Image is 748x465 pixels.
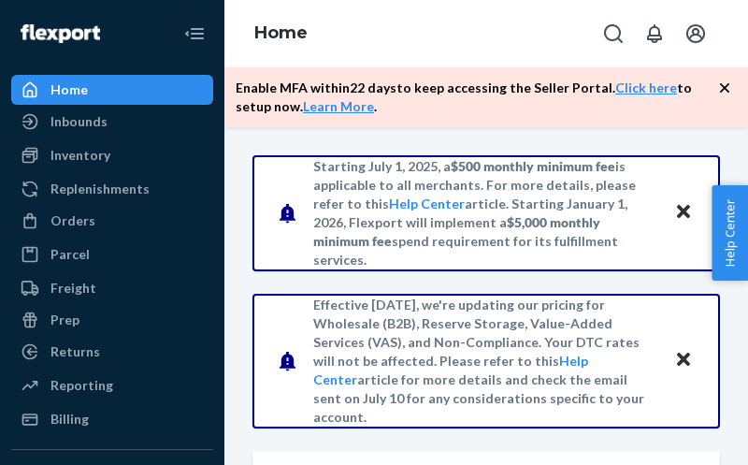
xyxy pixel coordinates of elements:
div: Billing [50,410,89,429]
button: Close [671,199,696,226]
a: Billing [11,404,213,434]
button: Open Search Box [595,15,632,52]
ol: breadcrumbs [239,7,323,61]
button: Close Navigation [176,15,213,52]
a: Prep [11,305,213,335]
a: Orders [11,206,213,236]
a: Inventory [11,140,213,170]
div: Freight [50,279,96,298]
p: Effective [DATE], we're updating our pricing for Wholesale (B2B), Reserve Storage, Value-Added Se... [313,296,656,427]
div: Reporting [50,376,113,395]
a: Parcel [11,240,213,269]
a: Replenishments [11,174,213,204]
span: $500 monthly minimum fee [451,158,615,174]
div: Replenishments [50,180,150,198]
a: Reporting [11,371,213,400]
img: Flexport logo [21,24,100,43]
p: Enable MFA within 22 days to keep accessing the Seller Portal. to setup now. . [236,79,718,116]
div: Inventory [50,146,110,165]
div: Orders [50,211,95,230]
a: Returns [11,337,213,367]
a: Learn More [303,98,374,114]
a: Home [254,22,308,43]
div: Returns [50,342,100,361]
p: Starting July 1, 2025, a is applicable to all merchants. For more details, please refer to this a... [313,157,656,269]
a: Inbounds [11,107,213,137]
div: Parcel [50,245,90,264]
a: Home [11,75,213,105]
a: Freight [11,273,213,303]
button: Open account menu [677,15,714,52]
div: Inbounds [50,112,108,131]
button: Close [671,347,696,374]
a: Help Center [389,196,465,211]
div: Home [50,80,88,99]
button: Open notifications [636,15,673,52]
a: Click here [615,80,677,95]
div: Prep [50,311,79,329]
button: Help Center [712,185,748,281]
